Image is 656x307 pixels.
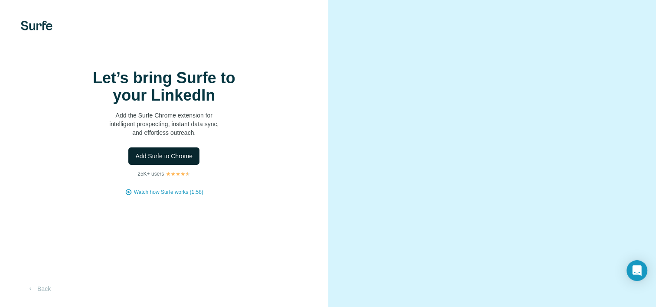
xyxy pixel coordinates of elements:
[135,152,193,160] span: Add Surfe to Chrome
[166,171,190,176] img: Rating Stars
[77,69,251,104] h1: Let’s bring Surfe to your LinkedIn
[137,170,164,178] p: 25K+ users
[128,147,199,165] button: Add Surfe to Chrome
[21,281,57,297] button: Back
[627,260,647,281] div: Open Intercom Messenger
[134,188,203,196] button: Watch how Surfe works (1:58)
[21,21,52,30] img: Surfe's logo
[77,111,251,137] p: Add the Surfe Chrome extension for intelligent prospecting, instant data sync, and effortless out...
